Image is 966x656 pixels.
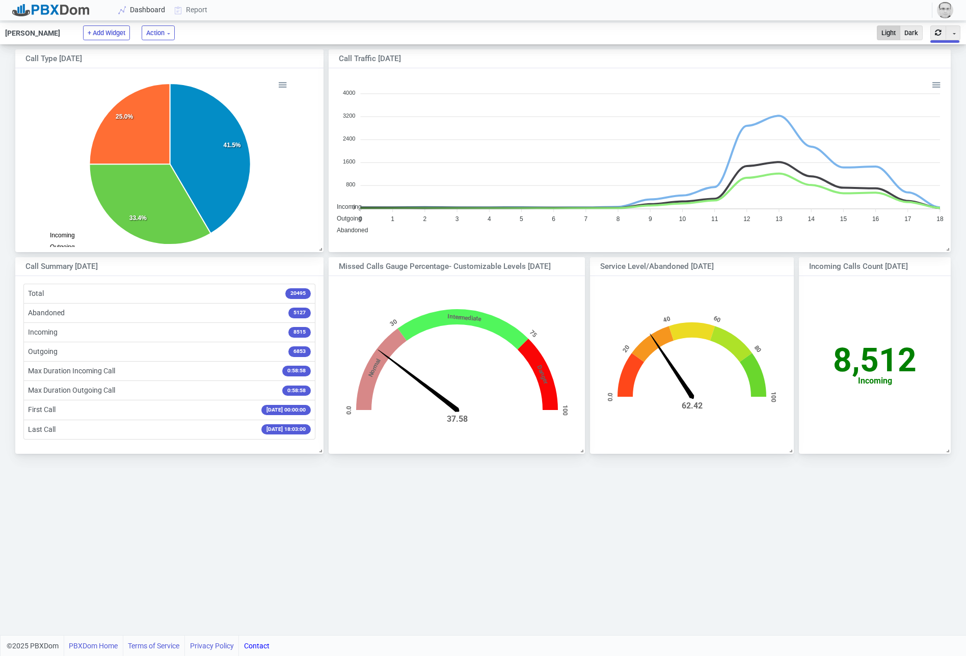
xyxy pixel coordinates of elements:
[288,308,311,318] span: 5127
[753,344,763,354] text: 80
[343,158,355,164] tspan: 1600
[607,393,614,401] text: 0.0
[833,377,917,385] div: Incoming
[288,346,311,357] span: 6853
[872,215,879,223] tspan: 16
[23,284,315,304] li: Total
[261,405,311,416] span: [DATE] 00:00:00
[282,366,311,376] span: 0:58:58
[142,25,175,40] button: Action
[937,2,953,18] img: 59815a3c8890a36c254578057cc7be37
[528,329,539,339] text: 75
[25,261,285,272] div: Call Summary [DATE]
[337,215,362,222] span: Outgoing
[833,341,917,379] span: 8,512
[488,215,491,223] tspan: 4
[649,215,652,223] tspan: 9
[775,215,783,223] tspan: 13
[904,215,911,223] tspan: 17
[23,420,315,440] li: Last Call
[23,322,315,342] li: Incoming
[391,215,394,223] tspan: 1
[616,215,620,223] tspan: 8
[23,342,315,362] li: Outgoing
[447,313,482,322] text: Intermediate
[682,401,703,411] text: 62.42
[346,181,355,187] tspan: 800
[713,315,722,324] text: 60
[388,318,398,328] text: 30
[261,424,311,435] span: [DATE] 18:03:00
[621,344,631,354] text: 20
[535,365,550,386] text: Danger
[23,303,315,323] li: Abandoned
[282,386,311,396] span: 0:58:58
[359,215,362,223] tspan: 0
[840,215,847,223] tspan: 15
[679,215,686,223] tspan: 10
[343,112,355,118] tspan: 3200
[455,215,459,223] tspan: 3
[190,636,234,656] a: Privacy Policy
[339,53,880,65] div: Call Traffic [DATE]
[662,315,672,324] text: 40
[25,53,285,65] div: Call Type [DATE]
[23,400,315,420] li: First Call
[114,1,170,19] a: Dashboard
[339,261,551,272] div: Missed Calls Gauge Percentage- Customizable levels [DATE]
[244,636,270,656] a: Contact
[552,215,555,223] tspan: 6
[128,636,179,656] a: Terms of Service
[69,636,118,656] a: PBXDom Home
[83,25,130,40] button: + Add Widget
[770,392,777,402] text: 100
[278,79,286,88] div: Menu
[877,25,900,40] button: Light
[936,215,944,223] tspan: 18
[561,405,569,416] text: 100
[288,327,311,338] span: 8515
[931,79,940,88] div: Menu
[711,215,718,223] tspan: 11
[808,215,815,223] tspan: 14
[366,358,382,378] text: Normal
[337,203,362,210] span: Incoming
[446,414,467,424] text: 37.58
[23,380,315,400] li: Max Duration Outgoing Call
[23,361,315,381] li: Max Duration Incoming Call
[50,231,75,238] span: Incoming
[352,204,355,210] tspan: 0
[7,636,270,656] div: ©2025 PBXDom
[520,215,523,223] tspan: 5
[285,288,311,299] span: 20495
[343,89,355,95] tspan: 4000
[423,215,427,223] tspan: 2
[345,406,353,415] text: 0.0
[170,1,212,19] a: Report
[809,261,927,272] div: Incoming Calls Count [DATE]
[50,243,75,251] span: Outgoing
[743,215,750,223] tspan: 12
[600,261,765,272] div: Service Level/Abandoned [DATE]
[337,227,368,234] span: Abandoned
[900,25,923,40] button: Dark
[584,215,588,223] tspan: 7
[343,135,355,141] tspan: 2400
